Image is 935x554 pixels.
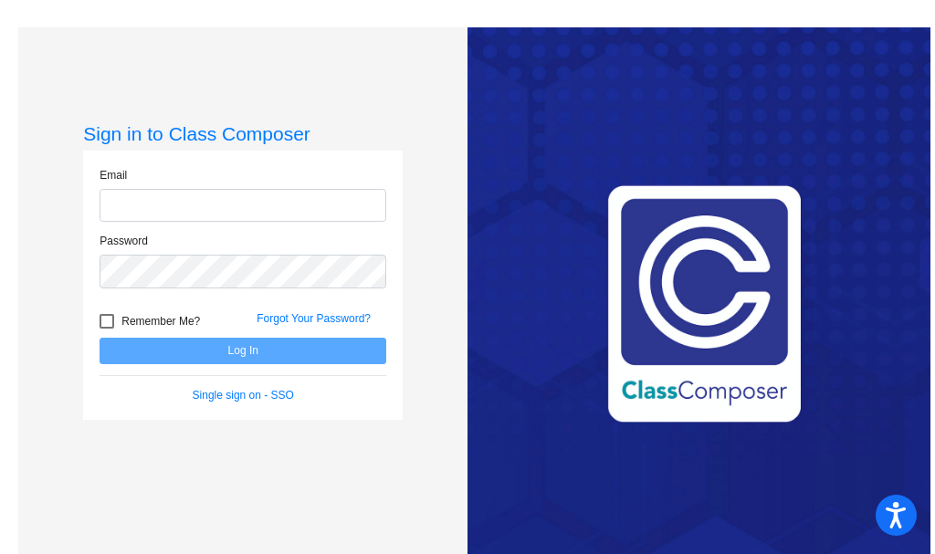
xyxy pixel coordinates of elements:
button: Log In [100,338,386,364]
a: Single sign on - SSO [193,389,294,402]
a: Forgot Your Password? [257,312,371,325]
span: Remember Me? [121,310,200,332]
h3: Sign in to Class Composer [83,122,403,145]
label: Email [100,167,127,183]
label: Password [100,233,148,249]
